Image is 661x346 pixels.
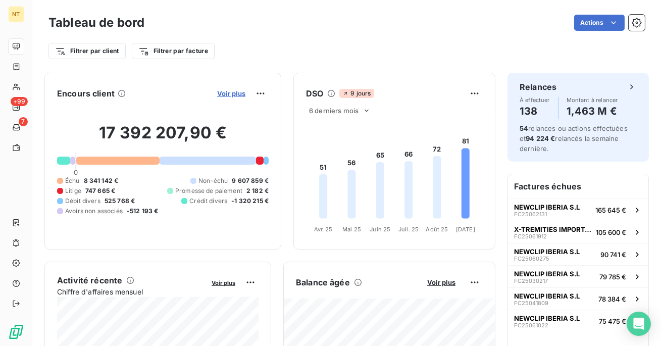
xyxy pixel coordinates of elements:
[65,186,81,195] span: Litige
[600,251,626,259] span: 90 741 €
[217,89,245,97] span: Voir plus
[514,225,592,233] span: X-TREMITIES IMPORTADORA E DISTRIBUI
[246,186,269,195] span: 2 182 €
[567,103,618,119] h4: 1,463 M €
[514,314,580,322] span: NEWCLIP IBERIA S.L
[398,226,419,233] tspan: Juil. 25
[514,270,580,278] span: NEWCLIP IBERIA S.L
[65,196,100,206] span: Débit divers
[520,97,550,103] span: À effectuer
[57,274,122,286] h6: Activité récente
[57,87,115,100] h6: Encours client
[424,278,459,287] button: Voir plus
[132,43,215,59] button: Filtrer par facture
[209,278,238,287] button: Voir plus
[520,103,550,119] h4: 138
[514,300,548,306] span: FC25041809
[306,87,323,100] h6: DSO
[520,81,556,93] h6: Relances
[57,286,205,297] span: Chiffre d'affaires mensuel
[74,168,78,176] span: 0
[508,310,648,332] button: NEWCLIP IBERIA S.LFC2506102275 475 €
[426,226,448,233] tspan: Août 25
[508,221,648,243] button: X-TREMITIES IMPORTADORA E DISTRIBUIFC25061912105 600 €
[342,226,361,233] tspan: Mai 25
[212,279,235,286] span: Voir plus
[526,134,555,142] span: 94 224 €
[48,14,144,32] h3: Tableau de bord
[175,186,242,195] span: Promesse de paiement
[514,211,547,217] span: FC25062131
[514,256,549,262] span: FC25060275
[508,174,648,199] h6: Factures échues
[456,226,475,233] tspan: [DATE]
[508,287,648,310] button: NEWCLIP IBERIA S.LFC2504180978 384 €
[198,176,228,185] span: Non-échu
[231,196,269,206] span: -1 320 215 €
[65,176,80,185] span: Échu
[309,107,359,115] span: 6 derniers mois
[595,206,626,214] span: 165 645 €
[427,278,455,286] span: Voir plus
[520,124,628,153] span: relances ou actions effectuées et relancés la semaine dernière.
[11,97,28,106] span: +99
[85,186,115,195] span: 747 665 €
[514,322,548,328] span: FC25061022
[232,176,269,185] span: 9 607 859 €
[508,265,648,287] button: NEWCLIP IBERIA S.LFC2503021779 785 €
[598,295,626,303] span: 78 384 €
[514,248,580,256] span: NEWCLIP IBERIA S.L
[599,317,626,325] span: 75 475 €
[127,207,159,216] span: -512 193 €
[574,15,625,31] button: Actions
[514,203,580,211] span: NEWCLIP IBERIA S.L
[296,276,350,288] h6: Balance âgée
[596,228,626,236] span: 105 600 €
[599,273,626,281] span: 79 785 €
[189,196,227,206] span: Crédit divers
[314,226,333,233] tspan: Avr. 25
[19,117,28,126] span: 7
[339,89,374,98] span: 9 jours
[627,312,651,336] div: Open Intercom Messenger
[514,278,548,284] span: FC25030217
[520,124,528,132] span: 54
[105,196,135,206] span: 525 768 €
[370,226,390,233] tspan: Juin 25
[508,199,648,221] button: NEWCLIP IBERIA S.LFC25062131165 645 €
[84,176,119,185] span: 8 341 142 €
[48,43,126,59] button: Filtrer par client
[8,6,24,22] div: NT
[508,243,648,265] button: NEWCLIP IBERIA S.LFC2506027590 741 €
[514,233,547,239] span: FC25061912
[214,89,248,98] button: Voir plus
[65,207,123,216] span: Avoirs non associés
[57,123,269,153] h2: 17 392 207,90 €
[514,292,580,300] span: NEWCLIP IBERIA S.L
[8,324,24,340] img: Logo LeanPay
[567,97,618,103] span: Montant à relancer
